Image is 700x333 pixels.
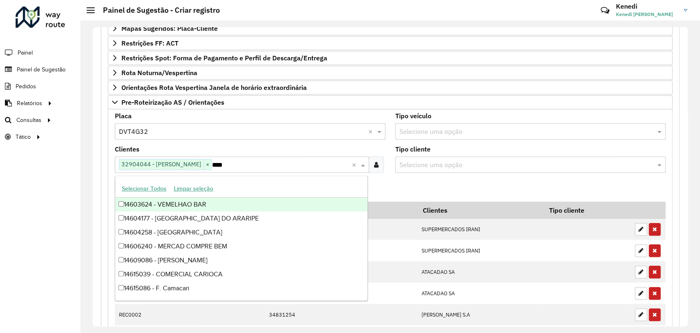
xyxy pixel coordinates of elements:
[417,282,543,304] td: ATACADAO SA
[417,202,543,219] th: Clientes
[417,261,543,282] td: ATACADAO SA
[616,11,677,18] span: Kenedi [PERSON_NAME]
[115,295,367,309] div: 14615835 - MERCADO FREITAS
[417,240,543,261] td: SUPERMERCADOS IRANI
[17,99,42,108] span: Relatórios
[121,84,307,91] span: Orientações Rota Vespertina Janela de horário extraordinária
[108,51,673,65] a: Restrições Spot: Forma de Pagamento e Perfil de Descarga/Entrega
[121,55,327,61] span: Restrições Spot: Forma de Pagamento e Perfil de Descarga/Entrega
[108,80,673,94] a: Orientações Rota Vespertina Janela de horário extraordinária
[115,281,367,295] div: 14615086 - F. Camacari
[108,66,673,80] a: Rota Noturna/Vespertina
[108,21,673,35] a: Mapas Sugeridos: Placa-Cliente
[18,48,33,57] span: Painel
[170,182,217,195] button: Limpar seleção
[115,198,367,211] div: 14603624 - VEMELHAO BAR
[417,304,543,325] td: [PERSON_NAME] S.A
[115,211,367,225] div: 14604177 - [GEOGRAPHIC_DATA] DO ARARIPE
[115,239,367,253] div: 14606240 - MERCAD COMPRE BEM
[115,111,132,121] label: Placa
[17,65,66,74] span: Painel de Sugestão
[596,2,614,19] a: Contato Rápido
[119,159,203,169] span: 32904044 - [PERSON_NAME]
[108,95,673,109] a: Pre-Roteirização AS / Orientações
[115,225,367,239] div: 14604258 - [GEOGRAPHIC_DATA]
[203,160,212,170] span: ×
[121,25,218,32] span: Mapas Sugeridos: Placa-Cliente
[352,160,359,170] span: Clear all
[368,126,375,136] span: Clear all
[118,182,170,195] button: Selecionar Todos
[115,253,367,267] div: 14609086 - [PERSON_NAME]
[121,40,178,46] span: Restrições FF: ACT
[108,36,673,50] a: Restrições FF: ACT
[543,202,631,219] th: Tipo cliente
[121,69,197,76] span: Rota Noturna/Vespertina
[115,176,368,301] ng-dropdown-panel: Options list
[16,82,36,91] span: Pedidos
[16,116,41,124] span: Consultas
[16,133,31,141] span: Tático
[395,111,431,121] label: Tipo veículo
[115,144,139,154] label: Clientes
[264,304,417,325] td: 34831254
[121,99,224,106] span: Pre-Roteirização AS / Orientações
[115,304,176,325] td: REC0002
[115,267,367,281] div: 14615039 - COMERCIAL CARIOCA
[417,219,543,240] td: SUPERMERCADOS IRANI
[616,2,677,10] h3: Kenedi
[395,144,431,154] label: Tipo cliente
[95,6,220,15] h2: Painel de Sugestão - Criar registro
